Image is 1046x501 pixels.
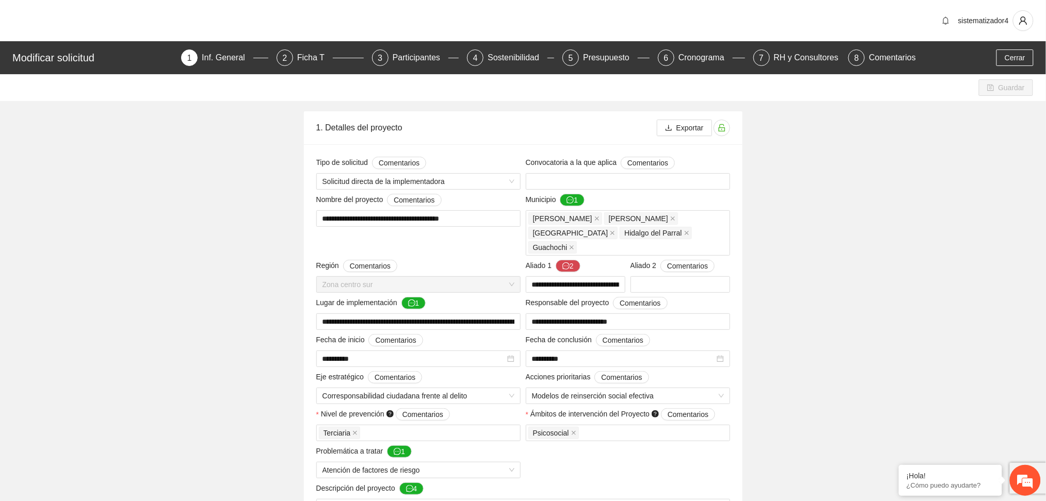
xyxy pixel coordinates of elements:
[596,334,650,346] button: Fecha de conclusión
[613,297,667,309] button: Responsable del proyecto
[601,372,642,383] span: Comentarios
[665,124,672,132] span: download
[316,260,398,272] span: Región
[560,194,585,206] button: Municipio
[684,230,689,236] span: close
[528,241,577,254] span: Guachochi
[60,138,142,242] span: Estamos en línea.
[324,427,351,439] span: Terciaria
[533,227,608,239] span: [GEOGRAPHIC_DATA]
[528,427,579,439] span: Psicosocial
[907,481,994,489] p: ¿Cómo puedo ayudarte?
[533,427,569,439] span: Psicosocial
[526,297,668,309] span: Responsable del proyecto
[664,54,668,62] span: 6
[526,334,651,346] span: Fecha de conclusión
[316,445,412,458] span: Problemática a tratar
[567,196,574,205] span: message
[526,260,581,272] span: Aliado 1
[488,49,548,66] div: Sostenibilidad
[583,49,638,66] div: Presupuesto
[54,53,173,66] div: Chatee con nosotros ahora
[562,262,570,271] span: message
[869,49,916,66] div: Comentarios
[181,49,268,66] div: 1Inf. General
[187,54,192,62] span: 1
[938,16,954,25] span: bell
[169,5,194,30] div: Minimizar ventana de chat en vivo
[1013,16,1033,25] span: user
[620,227,691,239] span: Hidalgo del Parral
[533,213,592,224] span: [PERSON_NAME]
[938,12,954,29] button: bell
[387,194,441,206] button: Nombre del proyecto
[406,485,413,493] span: message
[375,335,416,346] span: Comentarios
[5,281,197,318] textarea: Escriba su mensaje y pulse “Intro”
[394,448,401,456] span: message
[379,157,420,169] span: Comentarios
[627,157,668,169] span: Comentarios
[657,120,712,136] button: downloadExportar
[624,227,682,239] span: Hidalgo del Parral
[569,245,574,250] span: close
[532,388,724,404] span: Modelos de reinserción social efectiva
[594,371,649,383] button: Acciones prioritarias
[855,54,859,62] span: 8
[679,49,733,66] div: Cronograma
[528,212,602,225] span: Cuauhtémoc
[282,54,287,62] span: 2
[202,49,253,66] div: Inf. General
[393,49,449,66] div: Participantes
[401,297,426,309] button: Lugar de implementación
[714,124,730,132] span: unlock
[12,49,175,66] div: Modificar solicitud
[1013,10,1034,31] button: user
[467,49,554,66] div: 4Sostenibilidad
[350,260,391,272] span: Comentarios
[958,16,1009,25] span: sistematizador4
[661,260,715,272] button: Aliado 2
[473,54,478,62] span: 4
[533,242,568,253] span: Guachochi
[556,260,581,272] button: Aliado 1
[396,408,450,421] button: Nivel de prevención question-circle
[759,54,764,62] span: 7
[562,49,650,66] div: 5Presupuesto
[368,371,422,383] button: Eje estratégico
[753,49,841,66] div: 7RH y Consultores
[530,408,715,421] span: Ámbitos de intervención del Proyecto
[571,430,576,436] span: close
[979,79,1033,96] button: saveGuardar
[658,49,745,66] div: 6Cronograma
[319,427,361,439] span: Terciaria
[316,371,423,383] span: Eje estratégico
[526,371,649,383] span: Acciones prioritarias
[907,472,994,480] div: ¡Hola!
[394,194,435,206] span: Comentarios
[316,482,424,495] span: Descripción del proyecto
[378,54,382,62] span: 3
[323,277,514,292] span: Zona centro sur
[603,335,643,346] span: Comentarios
[714,120,730,136] button: unlock
[631,260,715,272] span: Aliado 2
[526,194,585,206] span: Municipio
[774,49,847,66] div: RH y Consultores
[323,388,514,404] span: Corresponsabilidad ciudadana frente al delito
[387,410,394,417] span: question-circle
[528,227,618,239] span: Chihuahua
[372,49,459,66] div: 3Participantes
[621,157,675,169] button: Convocatoria a la que aplica
[368,334,423,346] button: Fecha de inicio
[316,157,427,169] span: Tipo de solicitud
[316,113,657,142] div: 1. Detalles del proyecto
[352,430,358,436] span: close
[316,334,423,346] span: Fecha de inicio
[604,212,678,225] span: Aquiles Serdán
[323,174,514,189] span: Solicitud directa de la implementadora
[316,194,442,206] span: Nombre del proyecto
[667,260,708,272] span: Comentarios
[316,297,426,309] span: Lugar de implementación
[399,482,424,495] button: Descripción del proyecto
